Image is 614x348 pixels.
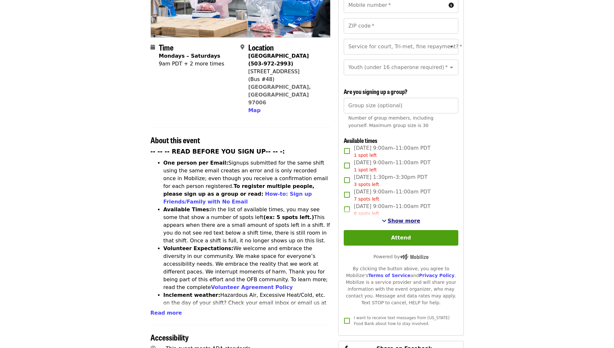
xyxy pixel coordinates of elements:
[151,44,155,50] i: calendar icon
[354,316,449,326] span: I want to receive text messages from [US_STATE] Food Bank about how to stay involved.
[354,173,427,188] span: [DATE] 1:30pm–3:30pm PDT
[163,160,229,166] strong: One person per Email:
[344,18,458,34] input: ZIP code
[211,284,293,290] a: Volunteer Agreement Policy
[354,196,379,202] span: 7 spots left
[159,41,173,53] span: Time
[151,148,285,155] strong: -- -- -- READ BEFORE YOU SIGN UP-- -- -:
[248,68,325,75] div: [STREET_ADDRESS]
[248,107,261,113] span: Map
[344,230,458,246] button: Attend
[354,203,430,217] span: [DATE] 9:00am–11:00am PDT
[248,75,325,83] div: (Bus #48)
[354,211,379,216] span: 8 spots left
[163,245,331,291] li: We welcome and embrace the diversity in our community. We make space for everyone’s accessibility...
[344,98,458,113] input: [object Object]
[400,254,429,260] img: Powered by Mobilize
[388,218,420,224] span: Show more
[382,217,420,225] button: See more timeslots
[248,84,311,106] a: [GEOGRAPHIC_DATA], [GEOGRAPHIC_DATA] 97006
[151,310,182,316] span: Read more
[151,134,200,145] span: About this event
[447,42,456,51] button: Open
[163,191,312,205] a: How-to: Sign up Friends/Family with No Email
[163,245,234,251] strong: Volunteer Expectations:
[163,292,220,298] strong: Inclement weather:
[344,87,407,96] span: Are you signing up a group?
[151,331,189,343] span: Accessibility
[354,182,379,187] span: 3 spots left
[344,265,458,306] div: By clicking the button above, you agree to Mobilize's and . Mobilize is a service provider and wi...
[163,206,211,213] strong: Available Times:
[163,159,331,206] li: Signups submitted for the same shift using the same email creates an error and is only recorded o...
[348,115,433,128] span: Number of group members, including yourself. Maximum group size is 30
[248,107,261,114] button: Map
[354,153,377,158] span: 1 spot left
[248,53,309,67] strong: [GEOGRAPHIC_DATA] (503-972-2993)
[159,53,220,59] strong: Mondays – Saturdays
[354,159,430,173] span: [DATE] 9:00am–11:00am PDT
[248,41,274,53] span: Location
[163,206,331,245] li: In the list of available times, you may see some that show a number of spots left This appears wh...
[354,188,430,203] span: [DATE] 9:00am–11:00am PDT
[263,214,314,220] strong: (ex: 5 spots left.)
[419,273,454,278] a: Privacy Policy
[344,136,377,145] span: Available times
[159,60,224,68] div: 9am PDT + 2 more times
[447,63,456,72] button: Open
[449,2,454,8] i: circle-info icon
[354,167,377,172] span: 1 spot left
[240,44,244,50] i: map-marker-alt icon
[151,309,182,317] button: Read more
[368,273,410,278] a: Terms of Service
[354,144,430,159] span: [DATE] 9:00am–11:00am PDT
[163,291,331,330] li: Hazardous Air, Excessive Heat/Cold, etc. on the day of your shift? Check your email inbox or emai...
[374,254,429,259] span: Powered by
[163,183,315,197] strong: To register multiple people, please sign up as a group or read:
